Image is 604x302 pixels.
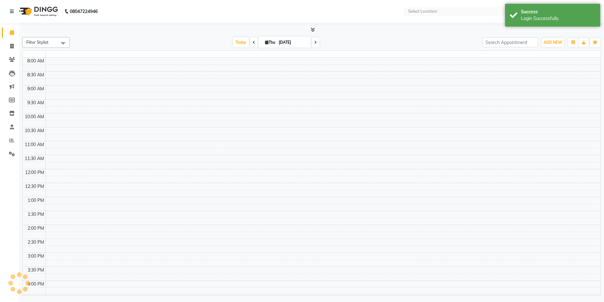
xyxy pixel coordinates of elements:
input: 2025-09-04 [277,38,308,47]
div: 11:30 AM [23,155,45,162]
div: 4:30 PM [26,295,45,301]
div: 1:30 PM [26,211,45,218]
div: 3:30 PM [26,267,45,273]
span: Today [233,37,249,47]
div: 4:00 PM [26,281,45,287]
div: 9:00 AM [26,86,45,92]
b: 08047224946 [70,3,98,20]
div: 8:30 AM [26,72,45,78]
div: 2:30 PM [26,239,45,246]
span: Thu [263,40,277,45]
button: ADD NEW [542,38,564,47]
div: 3:00 PM [26,253,45,260]
div: 12:00 PM [24,169,45,176]
div: Success [521,9,595,15]
div: 9:30 AM [26,100,45,106]
div: 8:00 AM [26,58,45,64]
div: 11:00 AM [23,141,45,148]
div: 10:30 AM [23,127,45,134]
div: 12:30 PM [24,183,45,190]
img: logo [16,3,60,20]
div: 2:00 PM [26,225,45,232]
div: Login Successfully. [521,15,595,22]
span: ADD NEW [543,40,562,45]
span: Filter Stylist [26,40,49,45]
div: Select Location [408,8,437,15]
input: Search Appointment [483,37,538,47]
div: 10:00 AM [23,113,45,120]
div: 1:00 PM [26,197,45,204]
